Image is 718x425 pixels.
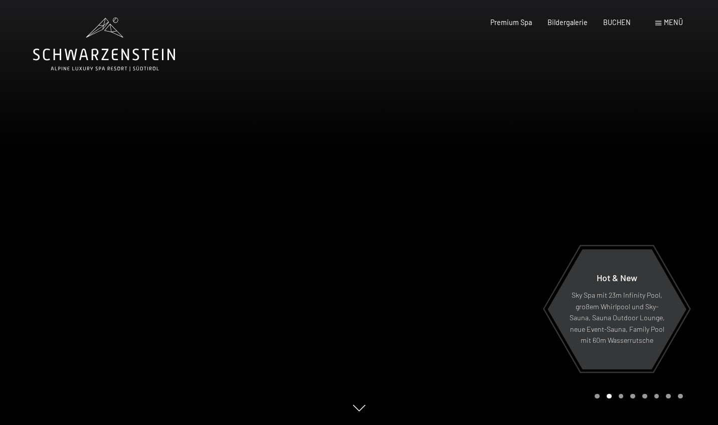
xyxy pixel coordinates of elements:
[569,290,665,346] p: Sky Spa mit 23m Infinity Pool, großem Whirlpool und Sky-Sauna, Sauna Outdoor Lounge, neue Event-S...
[666,394,671,399] div: Carousel Page 7
[654,394,659,399] div: Carousel Page 6
[591,394,682,399] div: Carousel Pagination
[490,18,532,27] a: Premium Spa
[664,18,683,27] span: Menü
[630,394,635,399] div: Carousel Page 4
[547,249,687,370] a: Hot & New Sky Spa mit 23m Infinity Pool, großem Whirlpool und Sky-Sauna, Sauna Outdoor Lounge, ne...
[607,394,612,399] div: Carousel Page 2 (Current Slide)
[678,394,683,399] div: Carousel Page 8
[603,18,631,27] a: BUCHEN
[595,394,600,399] div: Carousel Page 1
[597,272,637,283] span: Hot & New
[548,18,588,27] a: Bildergalerie
[619,394,624,399] div: Carousel Page 3
[642,394,647,399] div: Carousel Page 5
